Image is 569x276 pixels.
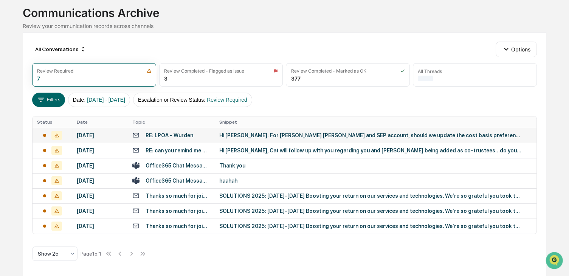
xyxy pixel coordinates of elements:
[8,95,20,107] img: Patti Mullin
[34,65,104,71] div: We're available if you need us!
[146,163,210,169] div: Office365 Chat Messages with [PERSON_NAME], [PERSON_NAME], [PERSON_NAME] on [DATE]
[164,68,244,74] div: Review Completed - Flagged as Issue
[219,208,522,214] div: SOLUTIONS 2025: [DATE]–[DATE] Boosting your return on our services and technologies. We’re so gra...
[219,132,522,138] div: Hi [PERSON_NAME]: For [PERSON_NAME] [PERSON_NAME] and SEP account, should we update the cost basi...
[133,93,252,107] button: Escalation or Review Status:Review Required
[215,116,536,128] th: Snippet
[37,68,73,74] div: Review Required
[418,68,442,74] div: All Threads
[23,23,546,29] div: Review your communication records across channels
[77,132,123,138] div: [DATE]
[20,34,125,42] input: Clear
[146,193,210,199] div: Thanks so much for joining us at SOLUTIONS 2025
[146,147,210,154] div: RE: can you remind me where... and POA
[129,60,138,69] button: Start new chat
[5,166,51,179] a: 🔎Data Lookup
[67,102,82,109] span: [DATE]
[219,223,522,229] div: SOLUTIONS 2025: [DATE]–[DATE] Boosting your return on our services and technologies. We’re so gra...
[32,93,65,107] button: Filters
[219,193,522,199] div: SOLUTIONS 2025: [DATE]–[DATE] Boosting your return on our services and technologies. We’re so gra...
[16,57,29,71] img: 8933085812038_c878075ebb4cc5468115_72.jpg
[63,123,65,129] span: •
[146,208,210,214] div: Thanks so much for joining us at SOLUTIONS 2025
[34,57,124,65] div: Start new chat
[87,97,125,103] span: [DATE] - [DATE]
[72,116,128,128] th: Date
[146,132,193,138] div: RE: LPOA - Wurden
[164,75,167,82] div: 3
[77,147,123,154] div: [DATE]
[33,116,72,128] th: Status
[23,102,61,109] span: [PERSON_NAME]
[128,116,215,128] th: Topic
[8,169,14,175] div: 🔎
[68,93,130,107] button: Date:[DATE] - [DATE]
[146,223,210,229] div: Thanks so much for joining us at SOLUTIONS 2025
[219,147,522,154] div: Hi [PERSON_NAME], Cat will follow up with you regarding you and [PERSON_NAME] being added as co-t...
[5,151,52,165] a: 🖐️Preclearance
[219,163,522,169] div: Thank you
[63,102,65,109] span: •
[32,43,89,55] div: All Conversations
[53,187,91,193] a: Powered byPylon
[15,123,21,129] img: 1746055101610-c473b297-6a78-478c-a979-82029cc54cd1
[15,154,49,162] span: Preclearance
[291,68,366,74] div: Review Completed - Marked as OK
[146,178,210,184] div: Office365 Chat Messages with [PERSON_NAME], [PERSON_NAME] on [DATE]
[77,223,123,229] div: [DATE]
[8,16,138,28] p: How can we help?
[15,169,48,176] span: Data Lookup
[77,208,123,214] div: [DATE]
[496,42,537,57] button: Options
[291,75,300,82] div: 377
[77,163,123,169] div: [DATE]
[37,75,40,82] div: 7
[8,116,20,128] img: Dave Feldman
[77,178,123,184] div: [DATE]
[8,84,51,90] div: Past conversations
[400,68,405,73] img: icon
[8,57,21,71] img: 1746055101610-c473b297-6a78-478c-a979-82029cc54cd1
[117,82,138,91] button: See all
[52,151,97,165] a: 🗄️Attestations
[219,178,522,184] div: haahah
[273,68,278,73] img: icon
[81,251,101,257] div: Page 1 of 1
[62,154,94,162] span: Attestations
[147,68,152,73] img: icon
[55,155,61,161] div: 🗄️
[23,123,61,129] span: [PERSON_NAME]
[67,123,82,129] span: [DATE]
[8,155,14,161] div: 🖐️
[545,251,565,271] iframe: Open customer support
[77,193,123,199] div: [DATE]
[207,97,247,103] span: Review Required
[75,187,91,193] span: Pylon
